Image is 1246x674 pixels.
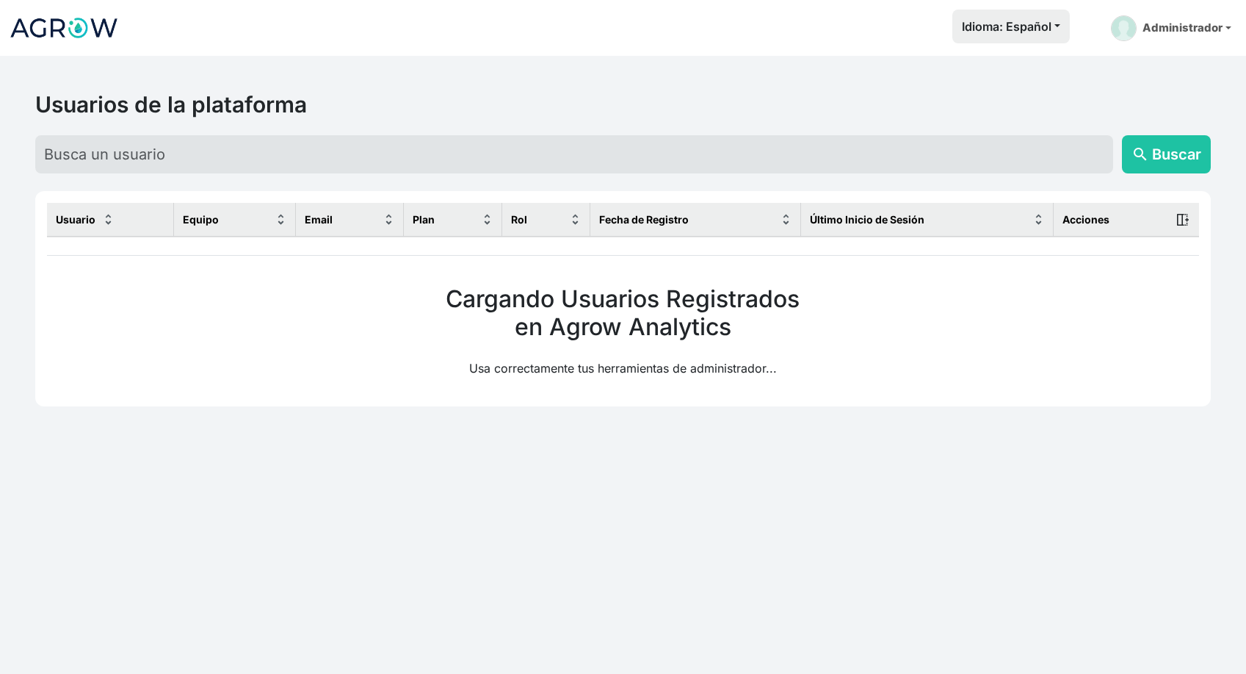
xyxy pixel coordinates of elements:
[511,212,527,227] span: Rol
[952,10,1070,43] button: Idioma: Español
[9,10,119,46] img: Logo
[599,212,689,227] span: Fecha de Registro
[383,214,394,225] img: sort
[56,212,95,227] span: Usuario
[275,214,286,225] img: sort
[437,359,809,377] p: Usa correctamente tus herramientas de administrador...
[1176,212,1190,227] img: action
[570,214,581,225] img: sort
[183,212,219,227] span: Equipo
[35,135,1113,173] input: Busca un usuario
[780,214,792,225] img: sort
[413,212,435,227] span: Plan
[1062,212,1109,227] span: Acciones
[1111,15,1137,41] img: admin-picture
[1105,10,1237,47] a: Administrador
[810,212,924,227] span: Último Inicio de Sesión
[305,212,333,227] span: Email
[103,214,114,225] img: sort
[1033,214,1044,225] img: sort
[1131,146,1149,163] span: search
[437,285,809,342] h2: Cargando Usuarios Registrados en Agrow Analytics
[482,214,493,225] img: sort
[1122,135,1211,173] button: searchBuscar
[35,91,1211,118] h2: Usuarios de la plataforma
[1152,143,1201,165] span: Buscar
